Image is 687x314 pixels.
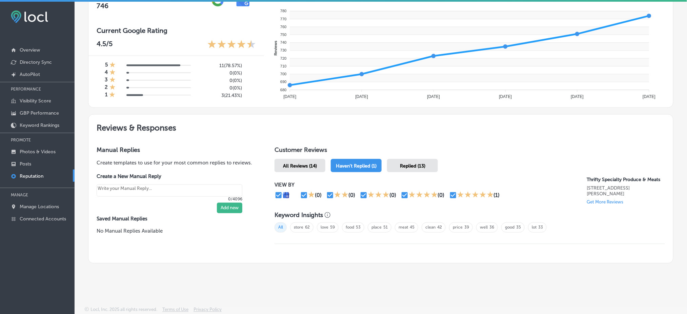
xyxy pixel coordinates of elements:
[97,184,242,197] textarea: Create your Quick Reply
[283,163,317,169] span: All Reviews (14)
[97,173,242,179] label: Create a New Manual Reply
[20,216,66,222] p: Connected Accounts
[90,307,157,312] p: Locl, Inc. 2025 all rights reserved.
[97,40,113,50] p: 4.5 /5
[330,225,335,230] a: 59
[427,94,440,99] tspan: [DATE]
[315,192,322,198] div: (0)
[196,78,242,83] h5: 0 ( 0% )
[410,225,415,230] a: 45
[20,47,40,53] p: Overview
[97,146,253,154] h3: Manual Replies
[499,94,512,99] tspan: [DATE]
[356,225,361,230] a: 53
[275,146,665,156] h1: Customer Reviews
[217,203,242,213] button: Add new
[109,77,116,84] div: 1 Star
[280,64,286,68] tspan: 710
[275,222,287,233] span: All
[20,59,52,65] p: Directory Sync
[109,92,115,99] div: 1 Star
[587,199,624,204] p: Get More Reviews
[334,191,348,199] div: 2 Stars
[280,33,286,37] tspan: 750
[294,225,303,230] a: store
[280,56,286,60] tspan: 720
[273,41,277,56] text: Reviews
[97,2,198,10] h2: 746
[196,70,242,76] h5: 0 ( 0% )
[399,225,408,230] a: meat
[280,25,286,29] tspan: 760
[336,163,377,169] span: Haven't Replied (1)
[587,177,665,182] p: Thrifty Specialty Produce & Meats
[587,185,665,197] p: 920 Barton Blvd Rockledge, FL 32955, US
[505,225,514,230] a: good
[283,94,296,99] tspan: [DATE]
[280,88,286,92] tspan: 680
[11,11,48,23] img: fda3e92497d09a02dc62c9cd864e3231.png
[464,225,469,230] a: 39
[389,192,396,198] div: (0)
[97,197,242,201] p: 0/4096
[280,9,286,13] tspan: 780
[97,159,253,166] p: Create templates to use for your most common replies to reviews.
[20,161,31,167] p: Posts
[20,173,43,179] p: Reputation
[643,94,655,99] tspan: [DATE]
[275,182,587,188] p: VIEW BY
[308,191,315,199] div: 1 Star
[88,115,673,138] h2: Reviews & Responses
[20,98,51,104] p: Visibility Score
[532,225,537,230] a: lot
[348,192,355,198] div: (0)
[20,110,59,116] p: GBP Performance
[196,85,242,91] h5: 0 ( 0% )
[105,62,108,69] h4: 5
[346,225,354,230] a: food
[538,225,543,230] a: 33
[516,225,521,230] a: 35
[275,212,323,219] h3: Keyword Insights
[321,225,328,230] a: love
[383,225,388,230] a: 51
[305,225,310,230] a: 62
[109,69,116,77] div: 1 Star
[20,122,59,128] p: Keyword Rankings
[97,228,253,235] p: No Manual Replies Available
[400,163,425,169] span: Replied (13)
[105,84,108,92] h4: 2
[457,191,494,199] div: 5 Stars
[480,225,488,230] a: well
[20,204,59,210] p: Manage Locations
[494,192,500,198] div: (1)
[409,191,438,199] div: 4 Stars
[437,225,442,230] a: 42
[438,192,445,198] div: (0)
[280,17,286,21] tspan: 770
[280,72,286,76] tspan: 700
[280,48,286,53] tspan: 730
[105,77,108,84] h4: 3
[20,149,56,155] p: Photos & Videos
[453,225,463,230] a: price
[425,225,436,230] a: clean
[280,80,286,84] tspan: 690
[571,94,584,99] tspan: [DATE]
[280,41,286,45] tspan: 740
[371,225,382,230] a: place
[355,94,368,99] tspan: [DATE]
[109,84,116,92] div: 1 Star
[489,225,494,230] a: 36
[368,191,389,199] div: 3 Stars
[109,62,116,69] div: 1 Star
[20,72,40,77] p: AutoPilot
[105,69,108,77] h4: 4
[105,92,107,99] h4: 1
[207,40,256,50] div: 4.5 Stars
[97,216,253,222] label: Saved Manual Replies
[97,26,256,35] h3: Current Google Rating
[196,63,242,68] h5: 11 ( 78.57% )
[196,93,242,98] h5: 3 ( 21.43% )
